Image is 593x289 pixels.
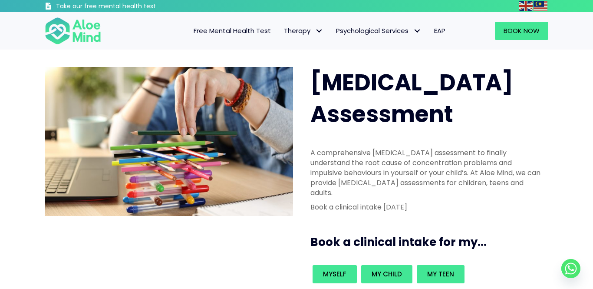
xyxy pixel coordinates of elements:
[45,67,293,216] img: ADHD photo
[313,265,357,283] a: Myself
[534,1,548,11] a: Malay
[323,269,346,279] span: Myself
[45,2,202,12] a: Take our free mental health test
[417,265,465,283] a: My teen
[372,269,402,279] span: My child
[310,234,552,250] h3: Book a clinical intake for my...
[194,26,271,35] span: Free Mental Health Test
[427,269,454,279] span: My teen
[428,22,452,40] a: EAP
[434,26,445,35] span: EAP
[310,263,543,286] div: Book an intake for my...
[504,26,540,35] span: Book Now
[310,148,543,198] p: A comprehensive [MEDICAL_DATA] assessment to finally understand the root cause of concentration p...
[277,22,329,40] a: TherapyTherapy: submenu
[329,22,428,40] a: Psychological ServicesPsychological Services: submenu
[187,22,277,40] a: Free Mental Health Test
[45,17,101,45] img: Aloe mind Logo
[313,25,325,37] span: Therapy: submenu
[310,66,513,130] span: [MEDICAL_DATA] Assessment
[411,25,423,37] span: Psychological Services: submenu
[361,265,412,283] a: My child
[534,1,547,11] img: ms
[56,2,202,11] h3: Take our free mental health test
[310,202,543,212] p: Book a clinical intake [DATE]
[561,259,580,278] a: Whatsapp
[519,1,534,11] a: English
[519,1,533,11] img: en
[112,22,452,40] nav: Menu
[336,26,421,35] span: Psychological Services
[495,22,548,40] a: Book Now
[284,26,323,35] span: Therapy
